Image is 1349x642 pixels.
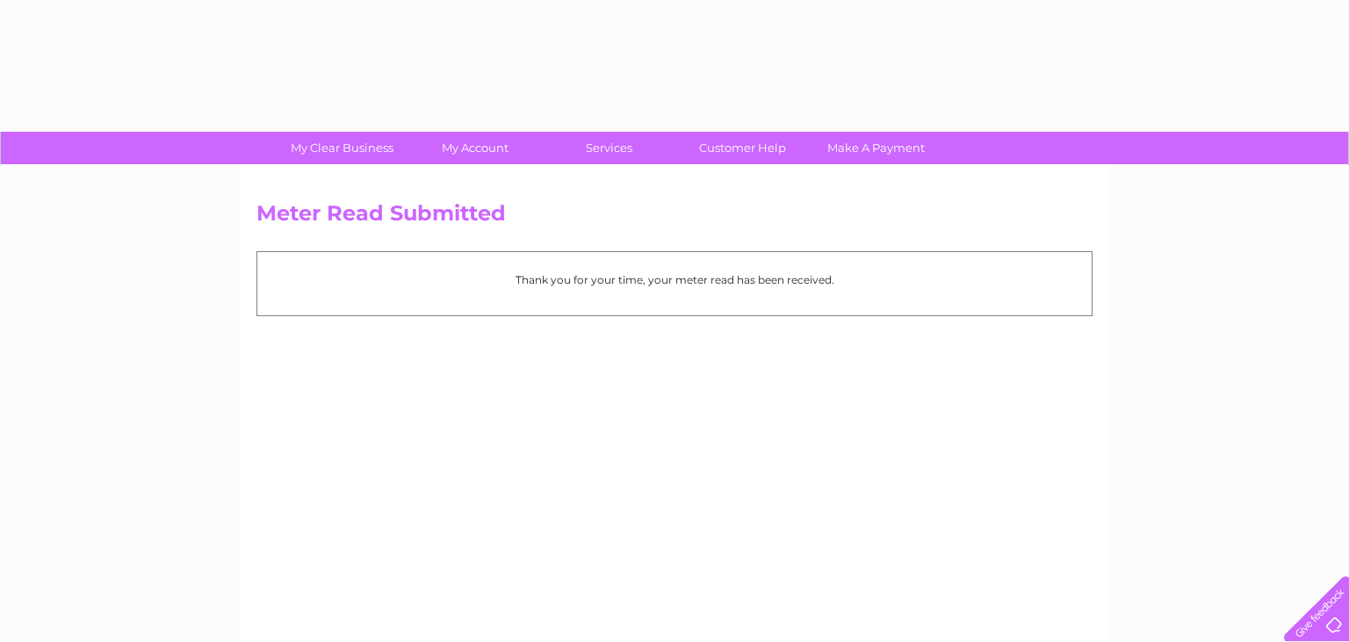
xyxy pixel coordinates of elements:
[256,201,1093,234] h2: Meter Read Submitted
[537,132,682,164] a: Services
[670,132,815,164] a: Customer Help
[804,132,949,164] a: Make A Payment
[403,132,548,164] a: My Account
[266,271,1083,288] p: Thank you for your time, your meter read has been received.
[270,132,415,164] a: My Clear Business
